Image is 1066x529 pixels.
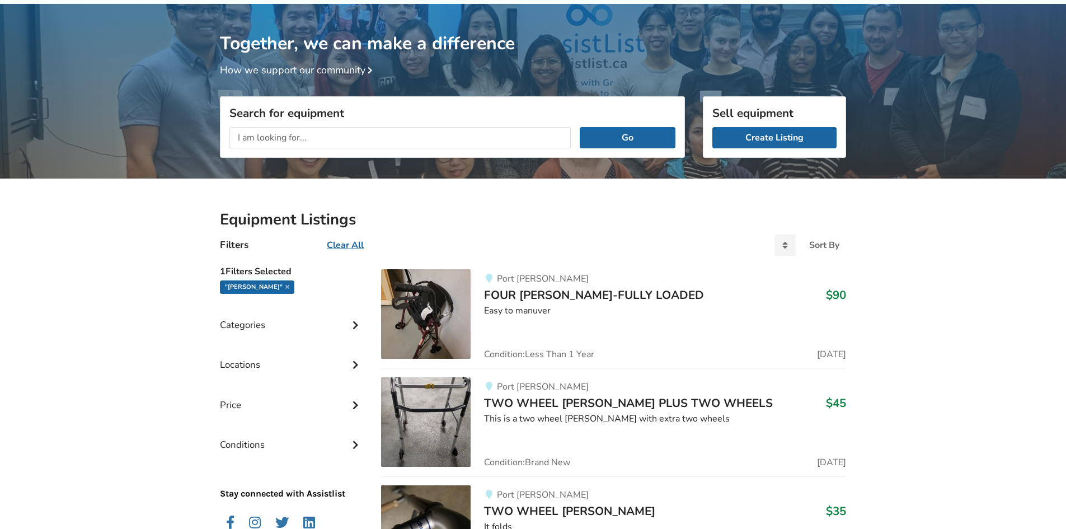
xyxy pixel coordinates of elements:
[220,260,363,280] h5: 1 Filters Selected
[484,458,570,467] span: Condition: Brand New
[826,288,846,302] h3: $90
[484,395,773,411] span: TWO WHEEL [PERSON_NAME] PLUS TWO WHEELS
[484,305,846,317] div: Easy to manuver
[381,377,471,467] img: mobility-two wheel walker plus two wheels
[220,456,363,500] p: Stay connected with Assistlist
[484,413,846,425] div: This is a two wheel [PERSON_NAME] with extra two wheels
[712,106,837,120] h3: Sell equipment
[229,127,571,148] input: I am looking for...
[484,503,655,519] span: TWO WHEEL [PERSON_NAME]
[817,350,846,359] span: [DATE]
[220,280,294,294] div: "[PERSON_NAME]"
[826,504,846,518] h3: $35
[580,127,675,148] button: Go
[484,350,594,359] span: Condition: Less Than 1 Year
[826,396,846,410] h3: $45
[220,416,363,456] div: Conditions
[497,273,589,285] span: Port [PERSON_NAME]
[220,336,363,376] div: Locations
[220,297,363,336] div: Categories
[484,287,704,303] span: FOUR [PERSON_NAME]-FULLY LOADED
[381,269,471,359] img: mobility-four whell walker-fully loaded
[327,239,364,251] u: Clear All
[381,269,846,368] a: mobility-four whell walker-fully loadedPort [PERSON_NAME]FOUR [PERSON_NAME]-FULLY LOADED$90Easy t...
[229,106,675,120] h3: Search for equipment
[497,381,589,393] span: Port [PERSON_NAME]
[220,210,846,230] h2: Equipment Listings
[220,238,248,251] h4: Filters
[817,458,846,467] span: [DATE]
[220,377,363,416] div: Price
[497,489,589,501] span: Port [PERSON_NAME]
[220,63,377,77] a: How we support our community
[381,368,846,476] a: mobility-two wheel walker plus two wheelsPort [PERSON_NAME]TWO WHEEL [PERSON_NAME] PLUS TWO WHEEL...
[712,127,837,148] a: Create Listing
[809,241,839,250] div: Sort By
[220,4,846,55] h1: Together, we can make a difference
